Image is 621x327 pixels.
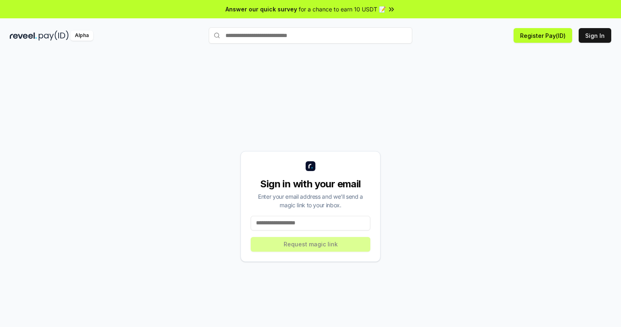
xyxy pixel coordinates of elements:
span: Answer our quick survey [225,5,297,13]
button: Sign In [579,28,611,43]
div: Alpha [70,31,93,41]
div: Sign in with your email [251,178,370,191]
div: Enter your email address and we’ll send a magic link to your inbox. [251,192,370,209]
button: Register Pay(ID) [514,28,572,43]
img: logo_small [306,161,315,171]
span: for a chance to earn 10 USDT 📝 [299,5,386,13]
img: reveel_dark [10,31,37,41]
img: pay_id [39,31,69,41]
